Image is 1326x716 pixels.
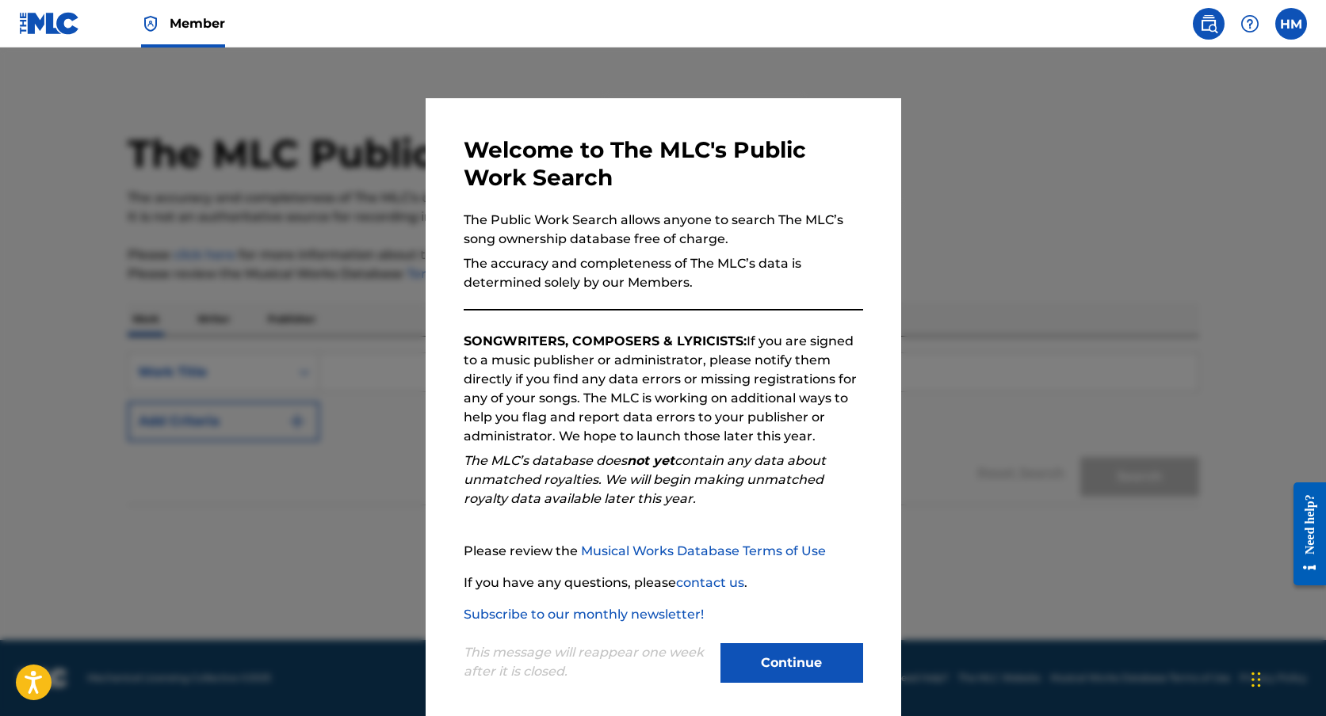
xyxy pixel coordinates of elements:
[19,12,80,35] img: MLC Logo
[464,607,704,622] a: Subscribe to our monthly newsletter!
[464,643,711,681] p: This message will reappear one week after it is closed.
[676,575,744,590] a: contact us
[141,14,160,33] img: Top Rightsholder
[170,14,225,32] span: Member
[464,453,826,506] em: The MLC’s database does contain any data about unmatched royalties. We will begin making unmatche...
[1282,470,1326,598] iframe: Resource Center
[1251,656,1261,703] div: Drag
[581,543,826,558] a: Musical Works Database Terms of Use
[464,573,863,592] p: If you have any questions, please .
[464,136,863,192] h3: Welcome to The MLC's Public Work Search
[464,332,863,446] p: If you are signed to a music publisher or administrator, please notify them directly if you find ...
[464,254,863,292] p: The accuracy and completeness of The MLC’s data is determined solely by our Members.
[464,333,747,348] strong: SONGWRITERS, COMPOSERS & LYRICISTS:
[627,453,674,468] strong: not yet
[1193,8,1225,40] a: Public Search
[1240,14,1259,33] img: help
[1275,8,1307,40] div: User Menu
[1199,14,1218,33] img: search
[1234,8,1266,40] div: Help
[720,643,863,683] button: Continue
[1247,640,1326,716] iframe: Chat Widget
[464,211,863,249] p: The Public Work Search allows anyone to search The MLC’s song ownership database free of charge.
[464,542,863,561] p: Please review the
